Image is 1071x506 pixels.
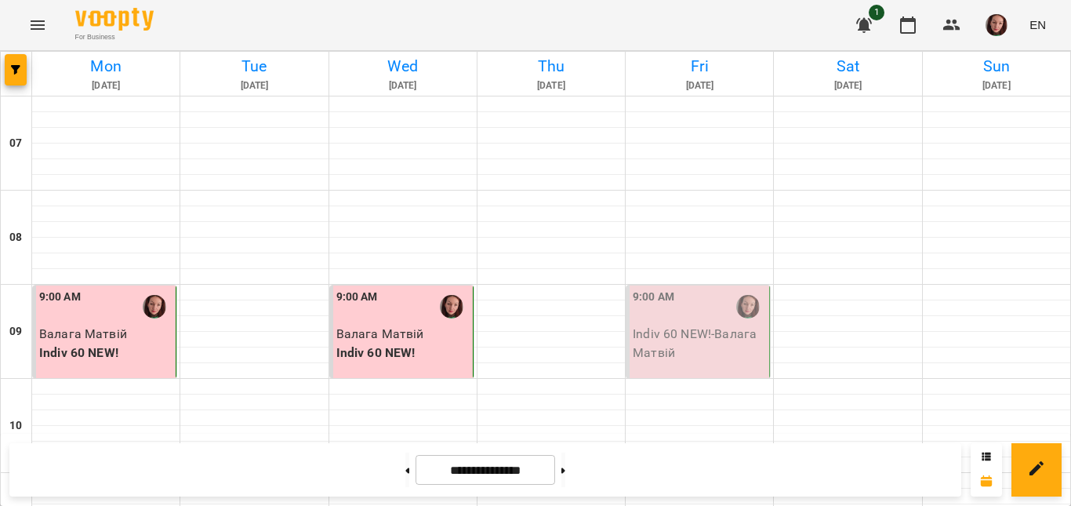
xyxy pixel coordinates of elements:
[9,229,22,246] h6: 08
[39,289,81,306] label: 9:00 AM
[75,8,154,31] img: Voopty Logo
[336,326,424,341] span: Валага Матвій
[633,325,766,362] p: Indiv 60 NEW! - Валага Матвій
[480,78,623,93] h6: [DATE]
[925,78,1068,93] h6: [DATE]
[143,295,166,319] img: Пожидаєва Олена
[336,344,470,362] p: Indiv 60 NEW!
[986,14,1007,36] img: 09dce9ce98c38e7399589cdc781be319.jpg
[440,295,463,319] img: Пожидаєва Олена
[336,289,378,306] label: 9:00 AM
[633,289,674,306] label: 9:00 AM
[628,78,771,93] h6: [DATE]
[75,32,154,42] span: For Business
[9,135,22,152] h6: 07
[925,54,1068,78] h6: Sun
[332,54,474,78] h6: Wed
[869,5,884,20] span: 1
[183,54,325,78] h6: Tue
[34,78,177,93] h6: [DATE]
[332,78,474,93] h6: [DATE]
[1023,10,1052,39] button: EN
[19,6,56,44] button: Menu
[183,78,325,93] h6: [DATE]
[776,78,919,93] h6: [DATE]
[776,54,919,78] h6: Sat
[9,417,22,435] h6: 10
[1029,16,1046,33] span: EN
[39,344,172,362] p: Indiv 60 NEW!
[34,54,177,78] h6: Mon
[39,326,127,341] span: Валага Матвій
[9,323,22,340] h6: 09
[736,295,760,319] img: Пожидаєва Олена
[628,54,771,78] h6: Fri
[480,54,623,78] h6: Thu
